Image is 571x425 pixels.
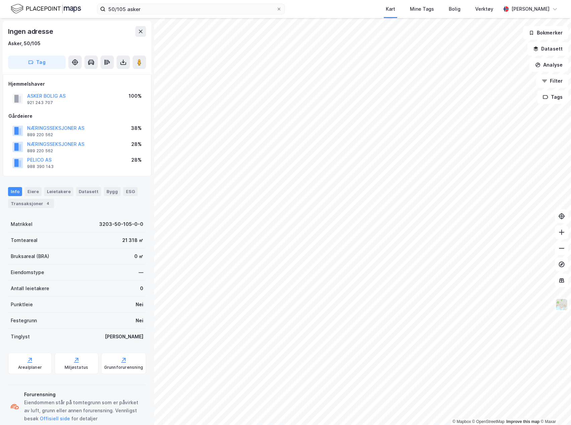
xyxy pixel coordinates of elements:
div: Bruksareal (BRA) [11,252,49,260]
div: Kart [386,5,395,13]
div: 0 ㎡ [134,252,143,260]
div: Kontrollprogram for chat [538,393,571,425]
div: Tinglyst [11,333,30,341]
iframe: Chat Widget [538,393,571,425]
img: Z [555,298,568,311]
button: Filter [536,74,568,88]
div: Nei [136,301,143,309]
div: Bolig [449,5,460,13]
button: Tags [537,90,568,104]
div: [PERSON_NAME] [105,333,143,341]
div: [PERSON_NAME] [511,5,550,13]
a: Mapbox [452,419,471,424]
div: Verktøy [475,5,493,13]
a: OpenStreetMap [472,419,505,424]
div: Eiere [25,187,42,196]
div: Hjemmelshaver [8,80,146,88]
div: Grunnforurensning [104,365,143,370]
div: 921 243 707 [27,100,53,105]
button: Datasett [527,42,568,56]
div: Arealplaner [18,365,42,370]
div: Eiendomstype [11,268,44,276]
div: Bygg [104,187,121,196]
div: Eiendommen står på tomtegrunn som er påvirket av luft, grunn eller annen forurensning. Vennligst ... [24,399,143,423]
button: Analyse [529,58,568,72]
button: Bokmerker [523,26,568,39]
div: — [139,268,143,276]
div: Mine Tags [410,5,434,13]
div: 0 [140,284,143,292]
div: Nei [136,317,143,325]
div: 3203-50-105-0-0 [99,220,143,228]
div: 28% [131,140,142,148]
div: 889 220 562 [27,132,53,138]
a: Improve this map [506,419,540,424]
div: Matrikkel [11,220,32,228]
div: Forurensning [24,391,143,399]
div: 38% [131,124,142,132]
div: 889 220 562 [27,148,53,154]
div: 988 390 143 [27,164,54,169]
button: Tag [8,56,66,69]
div: Tomteareal [11,236,38,244]
div: Punktleie [11,301,33,309]
div: 21 318 ㎡ [122,236,143,244]
div: Gårdeiere [8,112,146,120]
div: Festegrunn [11,317,37,325]
div: 4 [45,200,51,207]
div: Info [8,187,22,196]
div: 100% [129,92,142,100]
div: Transaksjoner [8,199,54,208]
div: 28% [131,156,142,164]
img: logo.f888ab2527a4732fd821a326f86c7f29.svg [11,3,81,15]
div: ESG [123,187,138,196]
div: Ingen adresse [8,26,54,37]
div: Antall leietakere [11,284,49,292]
div: Asker, 50/105 [8,39,41,48]
input: Søk på adresse, matrikkel, gårdeiere, leietakere eller personer [105,4,276,14]
div: Datasett [76,187,101,196]
div: Miljøstatus [65,365,88,370]
div: Leietakere [44,187,73,196]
